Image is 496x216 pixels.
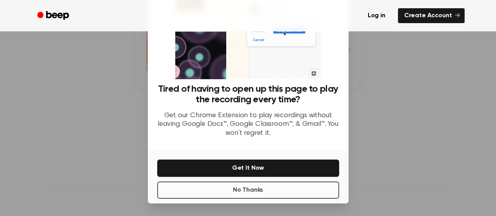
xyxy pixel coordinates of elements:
[398,8,465,23] a: Create Account
[157,111,339,138] p: Get our Chrome Extension to play recordings without leaving Google Docs™, Google Classroom™, & Gm...
[360,7,393,25] a: Log in
[157,182,339,199] button: No Thanks
[32,8,76,24] a: Beep
[157,84,339,105] h3: Tired of having to open up this page to play the recording every time?
[157,160,339,177] button: Get It Now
